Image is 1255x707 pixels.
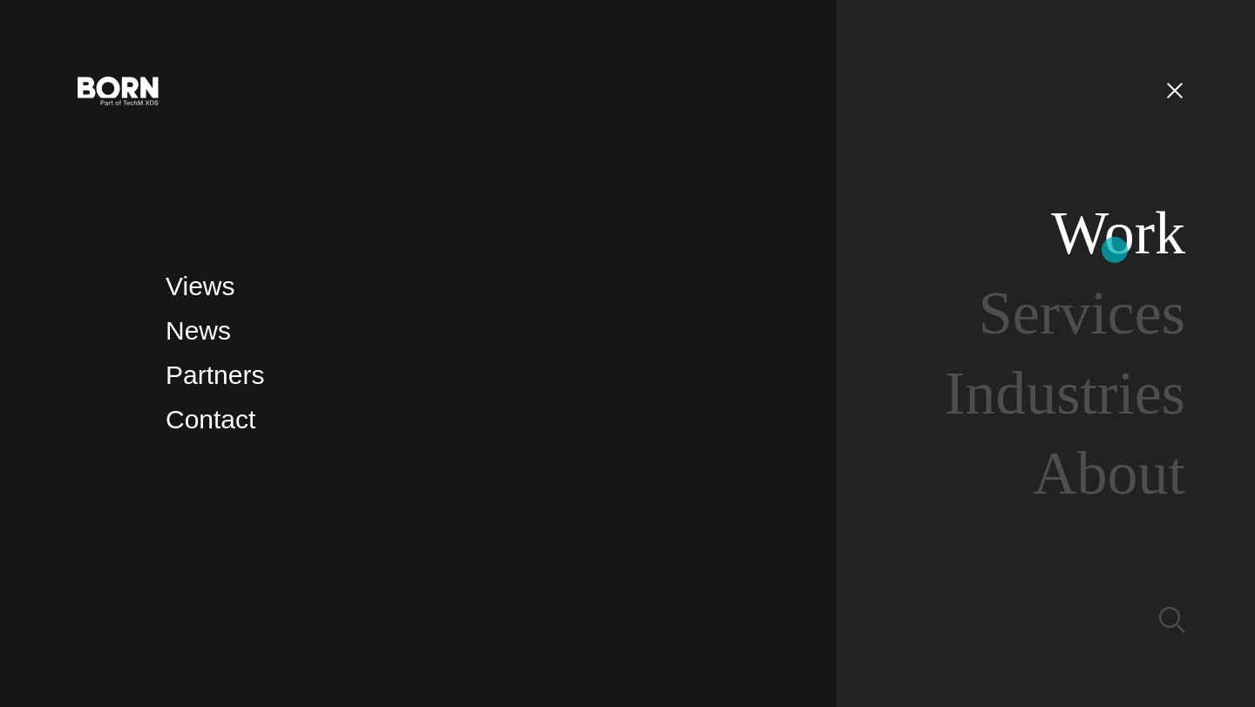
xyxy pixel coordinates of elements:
[945,360,1185,427] a: Industries
[1033,440,1185,507] a: About
[979,279,1185,347] a: Services
[1051,199,1185,266] a: Work
[166,360,264,389] a: Partners
[166,316,231,345] a: News
[166,272,234,300] a: Views
[166,405,255,434] a: Contact
[1159,607,1185,633] img: Search
[1154,71,1196,108] button: Open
